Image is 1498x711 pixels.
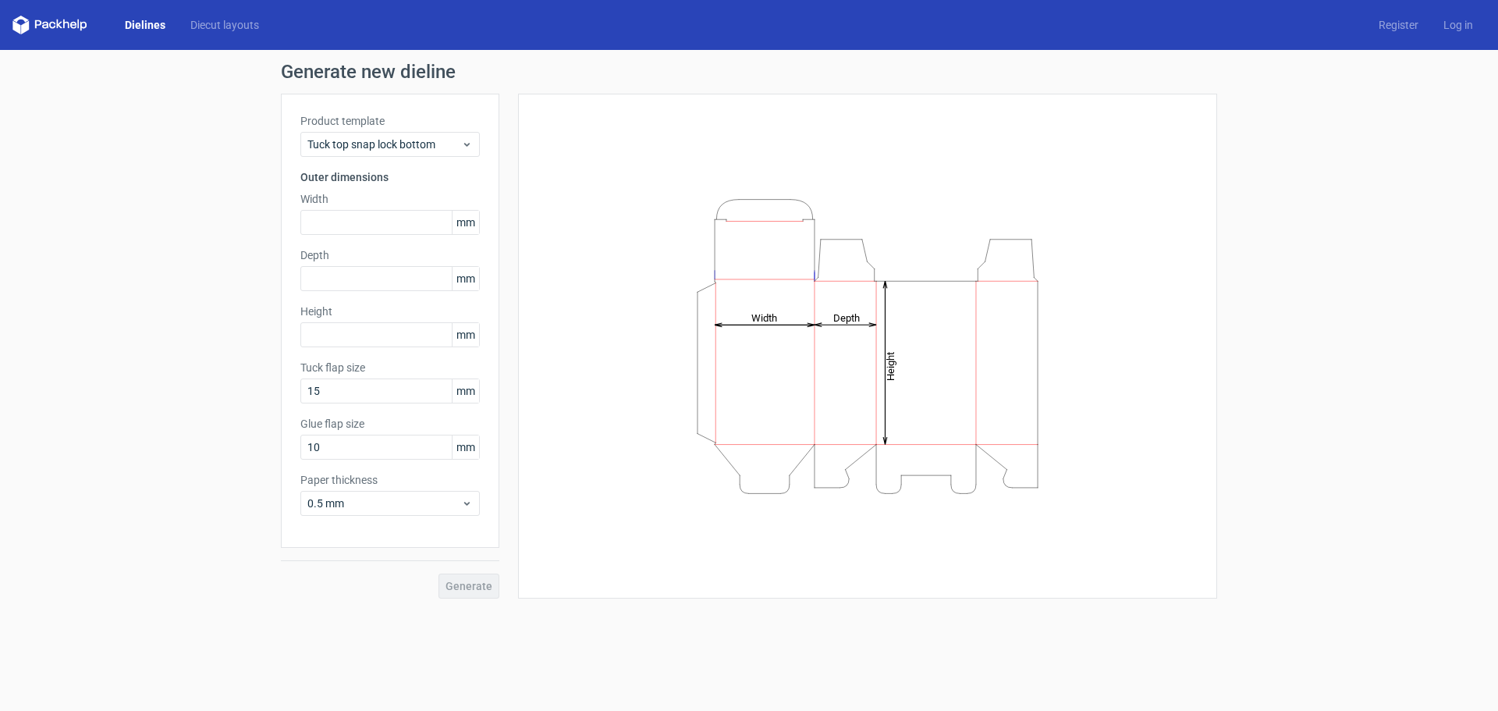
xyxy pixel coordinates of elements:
span: mm [452,267,479,290]
label: Tuck flap size [300,360,480,375]
span: Tuck top snap lock bottom [307,137,461,152]
a: Log in [1431,17,1486,33]
label: Paper thickness [300,472,480,488]
label: Depth [300,247,480,263]
a: Dielines [112,17,178,33]
span: mm [452,435,479,459]
label: Width [300,191,480,207]
span: mm [452,211,479,234]
tspan: Width [751,311,777,323]
label: Height [300,304,480,319]
h3: Outer dimensions [300,169,480,185]
a: Diecut layouts [178,17,272,33]
label: Product template [300,113,480,129]
tspan: Height [885,351,896,380]
span: mm [452,323,479,347]
h1: Generate new dieline [281,62,1217,81]
span: 0.5 mm [307,496,461,511]
span: mm [452,379,479,403]
label: Glue flap size [300,416,480,432]
tspan: Depth [833,311,860,323]
a: Register [1366,17,1431,33]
